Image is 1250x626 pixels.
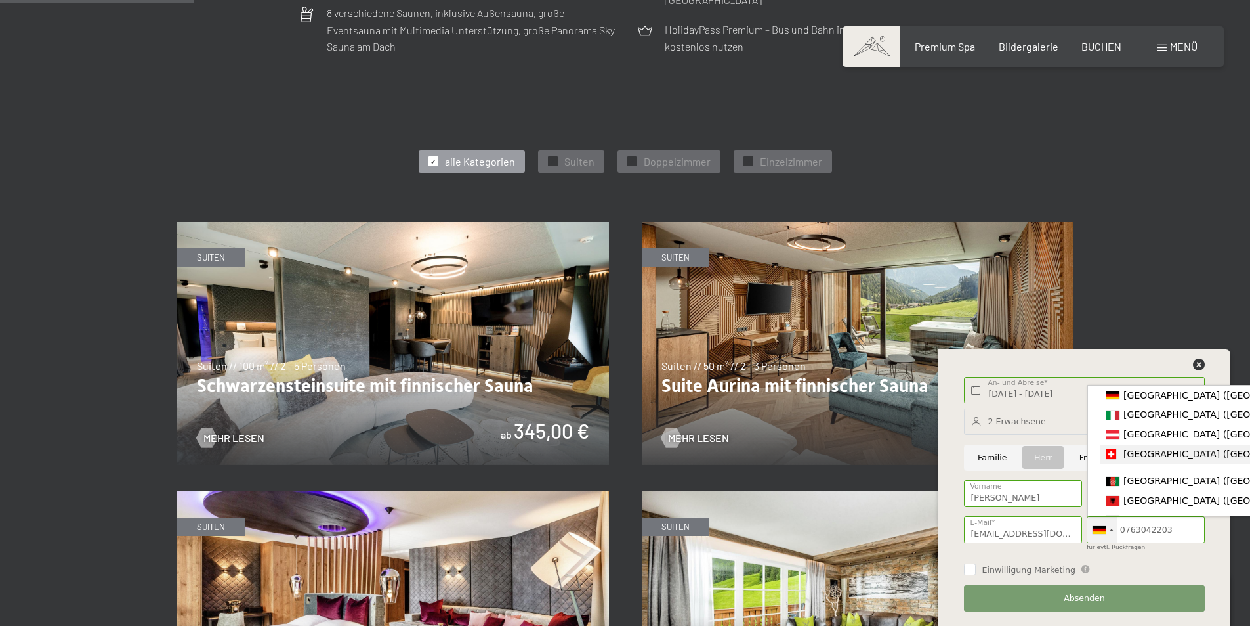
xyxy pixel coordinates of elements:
[644,154,711,169] span: Doppelzimmer
[964,585,1204,612] button: Absenden
[668,431,729,445] span: Mehr Lesen
[1087,517,1117,543] div: Germany (Deutschland): +49
[1087,516,1205,543] input: 01512 3456789
[665,21,953,55] p: HolidayPass Premium – Bus und Bahn in [GEOGRAPHIC_DATA] kostenlos nutzen
[661,431,729,445] a: Mehr Lesen
[629,157,635,166] span: ✓
[564,154,594,169] span: Suiten
[999,40,1058,53] a: Bildergalerie
[550,157,555,166] span: ✓
[1087,544,1145,550] label: für evtl. Rückfragen
[177,223,609,231] a: Schwarzensteinsuite mit finnischer Sauna
[745,157,751,166] span: ✓
[327,5,615,55] p: 8 verschiedene Saunen, inklusive Außensauna, große Eventsauna mit Multimedia Unterstützung, große...
[642,492,1073,500] a: Chaletsuite mit Bio-Sauna
[430,157,436,166] span: ✓
[1170,40,1198,53] span: Menü
[1081,40,1121,53] a: BUCHEN
[203,431,264,445] span: Mehr Lesen
[760,154,822,169] span: Einzelzimmer
[642,222,1073,465] img: Suite Aurina mit finnischer Sauna
[982,564,1075,576] span: Einwilligung Marketing
[445,154,515,169] span: alle Kategorien
[915,40,975,53] a: Premium Spa
[177,492,609,500] a: Romantic Suite mit Bio-Sauna
[642,223,1073,231] a: Suite Aurina mit finnischer Sauna
[197,431,264,445] a: Mehr Lesen
[177,222,609,465] img: Schwarzensteinsuite mit finnischer Sauna
[1064,592,1105,604] span: Absenden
